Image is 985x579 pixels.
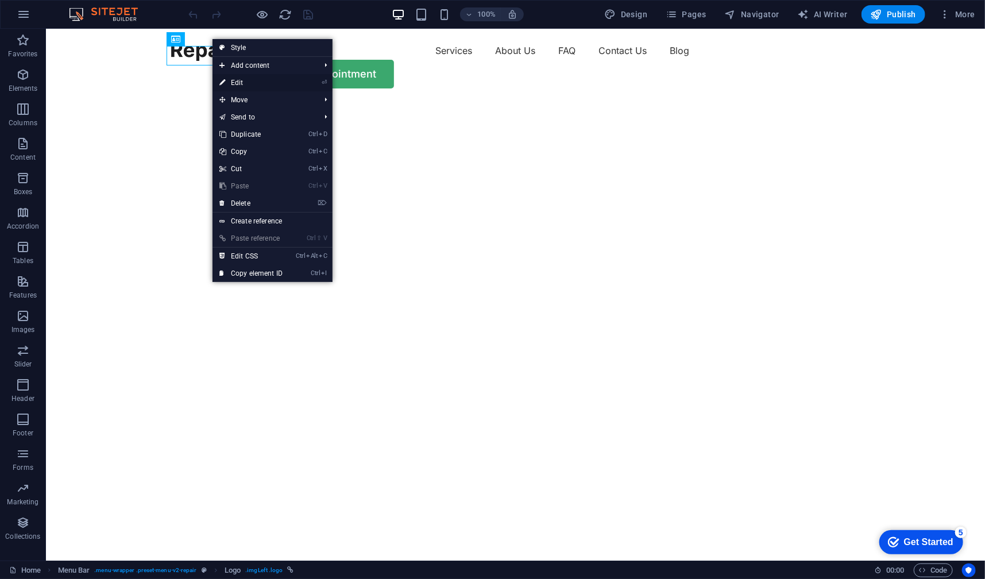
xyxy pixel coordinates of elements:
i: ⌦ [318,199,327,207]
i: C [319,252,327,260]
a: CtrlDDuplicate [213,126,289,143]
span: . menu-wrapper .preset-menu-v2-repair [94,563,196,577]
i: Ctrl [311,269,320,277]
p: Favorites [8,49,37,59]
div: Get Started 5 items remaining, 0% complete [9,6,93,30]
i: V [319,182,327,190]
span: 00 00 [886,563,904,577]
i: Ctrl [308,182,318,190]
span: Design [605,9,648,20]
button: More [934,5,980,24]
span: Code [919,563,948,577]
a: Style [213,39,333,56]
a: Ctrl⇧VPaste reference [213,230,289,247]
button: Navigator [720,5,784,24]
p: Collections [5,532,40,541]
span: Add content [213,57,315,74]
a: CtrlXCut [213,160,289,177]
p: Slider [14,360,32,369]
p: Tables [13,256,33,265]
button: Usercentrics [962,563,976,577]
div: Design (Ctrl+Alt+Y) [600,5,652,24]
i: ⇧ [317,234,322,242]
a: Click to cancel selection. Double-click to open Pages [9,563,41,577]
i: D [319,130,327,138]
i: I [321,269,327,277]
p: Footer [13,429,33,438]
a: CtrlICopy element ID [213,265,289,282]
span: . imgLeft .logo [245,563,283,577]
a: ⏎Edit [213,74,289,91]
p: Features [9,291,37,300]
p: Content [10,153,36,162]
button: Click here to leave preview mode and continue editing [256,7,269,21]
i: C [319,148,327,155]
p: Columns [9,118,37,128]
i: X [319,165,327,172]
div: Get Started [34,13,83,23]
img: Editor Logo [66,7,152,21]
i: ⏎ [322,79,327,86]
span: Publish [871,9,916,20]
button: Publish [862,5,925,24]
a: CtrlCCopy [213,143,289,160]
i: Ctrl [308,148,318,155]
a: Create reference [213,213,333,230]
button: Design [600,5,652,24]
i: Ctrl [308,130,318,138]
p: Boxes [14,187,33,196]
span: Move [213,91,315,109]
span: More [939,9,975,20]
button: Pages [661,5,710,24]
span: Navigator [725,9,779,20]
a: Send to [213,109,315,126]
i: V [323,234,327,242]
i: Ctrl [296,252,306,260]
button: reload [279,7,292,21]
span: : [894,566,896,574]
i: Ctrl [308,165,318,172]
p: Marketing [7,497,38,507]
i: Reload page [279,8,292,21]
button: AI Writer [793,5,852,24]
nav: breadcrumb [58,563,294,577]
a: ⌦Delete [213,195,289,212]
i: Ctrl [307,234,316,242]
i: Alt [306,252,318,260]
span: Pages [666,9,706,20]
a: CtrlAltCEdit CSS [213,248,289,265]
button: Code [914,563,953,577]
span: Click to select. Double-click to edit [225,563,241,577]
i: This element is linked [288,567,294,573]
h6: Session time [874,563,905,577]
h6: 100% [477,7,496,21]
a: CtrlVPaste [213,177,289,195]
span: Click to select. Double-click to edit [58,563,90,577]
p: Header [11,394,34,403]
span: AI Writer [798,9,848,20]
div: 5 [85,2,96,14]
i: On resize automatically adjust zoom level to fit chosen device. [507,9,517,20]
i: This element is a customizable preset [202,567,207,573]
button: 100% [460,7,501,21]
p: Images [11,325,35,334]
p: Forms [13,463,33,472]
p: Accordion [7,222,39,231]
p: Elements [9,84,38,93]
